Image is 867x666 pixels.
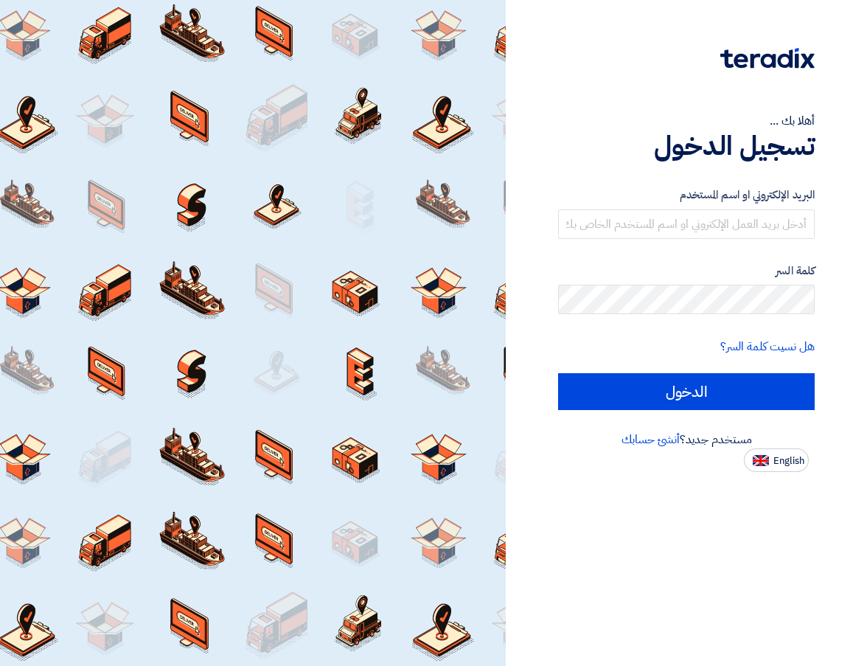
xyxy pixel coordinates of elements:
[558,431,815,448] div: مستخدم جديد؟
[720,338,815,355] a: هل نسيت كلمة السر؟
[558,209,815,239] input: أدخل بريد العمل الإلكتروني او اسم المستخدم الخاص بك ...
[558,263,815,280] label: كلمة السر
[558,112,815,130] div: أهلا بك ...
[744,448,809,472] button: English
[720,48,815,69] img: Teradix logo
[558,130,815,162] h1: تسجيل الدخول
[558,187,815,204] label: البريد الإلكتروني او اسم المستخدم
[558,373,815,410] input: الدخول
[753,455,769,466] img: en-US.png
[773,456,804,466] span: English
[621,431,680,448] a: أنشئ حسابك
